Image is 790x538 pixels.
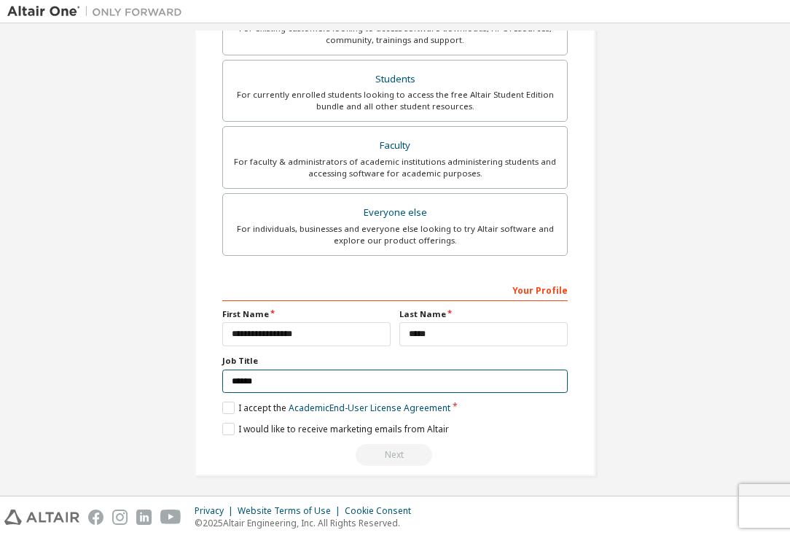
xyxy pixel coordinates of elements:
label: Last Name [399,308,568,320]
div: Students [232,69,558,90]
img: Altair One [7,4,189,19]
p: © 2025 Altair Engineering, Inc. All Rights Reserved. [195,517,420,529]
div: For individuals, businesses and everyone else looking to try Altair software and explore our prod... [232,223,558,246]
img: facebook.svg [88,510,103,525]
label: Job Title [222,355,568,367]
label: I accept the [222,402,450,414]
img: altair_logo.svg [4,510,79,525]
div: You need to provide your academic email [222,444,568,466]
div: For faculty & administrators of academic institutions administering students and accessing softwa... [232,156,558,179]
img: youtube.svg [160,510,181,525]
div: For currently enrolled students looking to access the free Altair Student Edition bundle and all ... [232,89,558,112]
img: linkedin.svg [136,510,152,525]
div: Website Terms of Use [238,505,345,517]
a: Academic End-User License Agreement [289,402,450,414]
div: For existing customers looking to access software downloads, HPC resources, community, trainings ... [232,23,558,46]
label: First Name [222,308,391,320]
div: Cookie Consent [345,505,420,517]
div: Faculty [232,136,558,156]
img: instagram.svg [112,510,128,525]
div: Privacy [195,505,238,517]
label: I would like to receive marketing emails from Altair [222,423,449,435]
div: Your Profile [222,278,568,301]
div: Everyone else [232,203,558,223]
